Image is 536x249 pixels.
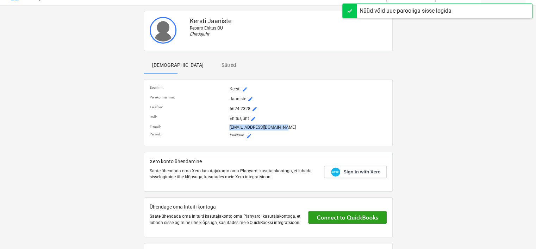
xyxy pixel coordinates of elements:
[250,116,256,122] span: mode_edit
[229,95,386,103] p: Jaaniste
[331,167,340,177] img: Xero logo
[343,169,380,175] span: Sign in with Xero
[246,133,251,139] span: mode_edit
[360,7,451,15] div: Nüüd võid uue parooliga sisse logida
[150,17,176,44] img: User avatar
[324,166,387,178] a: Sign in with Xero
[220,62,237,69] p: Sätted
[152,62,204,69] p: [DEMOGRAPHIC_DATA]
[150,95,227,100] p: Perekonnanimi :
[150,105,227,109] p: Telefon :
[229,105,386,113] p: 5624 2328
[247,96,253,102] span: mode_edit
[150,203,303,211] p: Ühendage oma Intuiti kontoga
[150,168,318,180] p: Saate ühendada oma Xero kasutajakonto oma Planyardi kasutajakontoga, et lubada sisselogimine ühe ...
[242,87,247,92] span: mode_edit
[190,31,386,37] p: Ehitusjuht
[190,17,386,25] p: Kersti Jaaniste
[251,106,257,112] span: mode_edit
[150,132,227,136] p: Parool :
[150,124,227,129] p: E-mail :
[150,85,227,90] p: Eesnimi :
[229,85,386,94] p: Kersti
[150,213,303,225] p: Saate ühendada oma Inituiti kasutajakonto oma Planyardi kasutajakontoga, et lubada sisselogimine ...
[150,115,227,119] p: Roll :
[190,25,386,31] p: Reparo Ehitus OÜ
[150,158,318,165] p: Xero konto ühendamine
[229,124,386,130] p: [EMAIL_ADDRESS][DOMAIN_NAME]
[229,115,386,123] p: Ehitusjuht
